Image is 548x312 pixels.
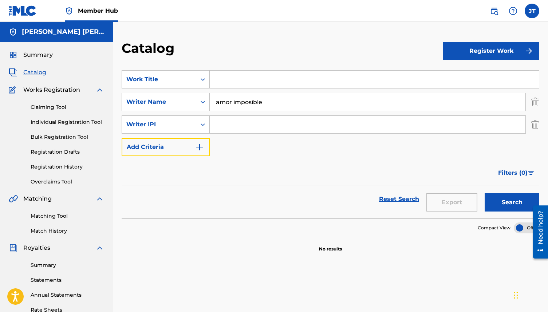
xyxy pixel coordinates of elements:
iframe: Chat Widget [512,277,548,312]
div: Help [506,4,520,18]
span: Works Registration [23,86,80,94]
img: filter [528,171,534,175]
a: Reset Search [375,191,423,207]
div: User Menu [525,4,539,18]
a: Statements [31,276,104,284]
a: Matching Tool [31,212,104,220]
img: search [490,7,498,15]
h5: Jose R. Torres Feliciano [22,28,104,36]
img: Works Registration [9,86,18,94]
img: Royalties [9,244,17,252]
a: Registration History [31,163,104,171]
span: Summary [23,51,53,59]
img: Delete Criterion [531,115,539,134]
span: Catalog [23,68,46,77]
a: Summary [31,261,104,269]
form: Search Form [122,70,539,218]
button: Register Work [443,42,539,60]
a: CatalogCatalog [9,68,46,77]
span: Royalties [23,244,50,252]
img: expand [95,244,104,252]
img: help [509,7,517,15]
img: Delete Criterion [531,93,539,111]
a: Bulk Registration Tool [31,133,104,141]
img: Matching [9,194,18,203]
span: Member Hub [78,7,118,15]
img: f7272a7cc735f4ea7f67.svg [525,47,533,55]
h2: Catalog [122,40,178,56]
div: Writer Name [126,98,192,106]
a: Registration Drafts [31,148,104,156]
iframe: Resource Center [528,202,548,261]
a: Match History [31,227,104,235]
span: Compact View [478,225,510,231]
img: expand [95,86,104,94]
a: Annual Statements [31,291,104,299]
p: No results [319,237,342,252]
img: Accounts [9,28,17,36]
span: Matching [23,194,52,203]
img: Top Rightsholder [65,7,74,15]
img: Catalog [9,68,17,77]
img: Summary [9,51,17,59]
img: MLC Logo [9,5,37,16]
img: expand [95,194,104,203]
button: Filters (0) [494,164,539,182]
button: Add Criteria [122,138,210,156]
a: Individual Registration Tool [31,118,104,126]
div: Work Title [126,75,192,84]
div: Writer IPI [126,120,192,129]
a: Overclaims Tool [31,178,104,186]
img: 9d2ae6d4665cec9f34b9.svg [195,143,204,151]
span: Filters ( 0 ) [498,169,528,177]
a: Claiming Tool [31,103,104,111]
a: SummarySummary [9,51,53,59]
div: Drag [514,284,518,306]
a: Public Search [487,4,501,18]
button: Search [485,193,539,212]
